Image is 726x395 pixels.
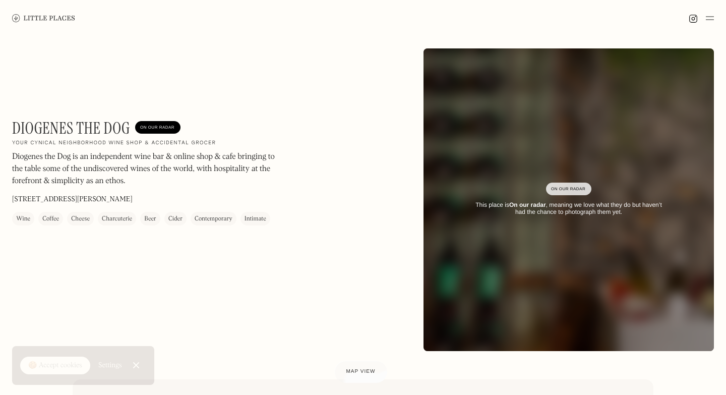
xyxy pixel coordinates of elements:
p: [STREET_ADDRESS][PERSON_NAME] [12,194,133,205]
div: Settings [98,362,122,369]
a: Close Cookie Popup [126,355,146,375]
a: Settings [98,354,122,377]
div: On Our Radar [140,123,175,133]
div: Beer [144,214,156,224]
span: Map view [346,369,376,374]
h2: Your cynical neighborhood wine shop & accidental grocer [12,140,216,147]
div: Coffee [42,214,59,224]
div: Intimate [245,214,266,224]
div: 🍪 Accept cookies [28,361,82,371]
a: Map view [334,361,388,383]
div: Charcuterie [102,214,132,224]
div: Wine [16,214,30,224]
div: This place is , meaning we love what they do but haven’t had the chance to photograph them yet. [470,201,668,216]
p: Diogenes the Dog is an independent wine bar & online shop & cafe bringing to the table some of th... [12,151,284,187]
strong: On our radar [509,201,546,208]
div: Cheese [71,214,90,224]
div: Contemporary [195,214,232,224]
a: 🍪 Accept cookies [20,357,90,375]
div: Cider [168,214,183,224]
h1: Diogenes The Dog [12,119,130,138]
div: On Our Radar [551,184,586,194]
